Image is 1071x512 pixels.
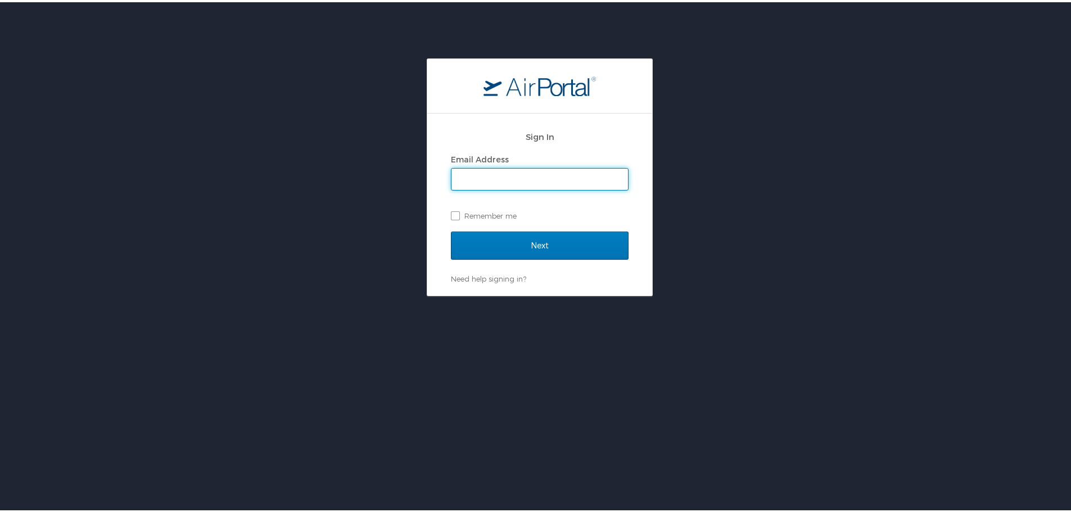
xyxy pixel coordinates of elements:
img: logo [483,74,596,94]
input: Next [451,229,629,257]
h2: Sign In [451,128,629,141]
a: Need help signing in? [451,272,526,281]
label: Remember me [451,205,629,222]
label: Email Address [451,152,509,162]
